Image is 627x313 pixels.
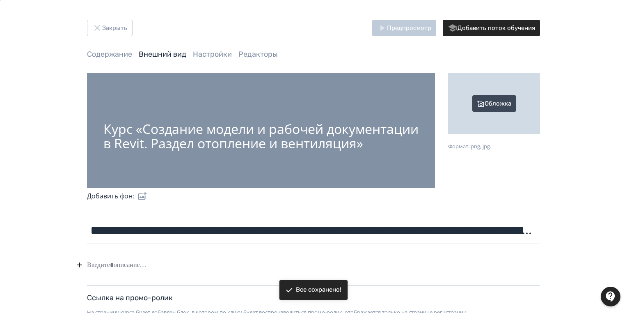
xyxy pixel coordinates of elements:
button: Добавить поток обучения [443,20,540,36]
div: Курс «Создание модели и рабочей документации в Revit. Раздел отопление и вентиляция» [103,122,419,150]
button: Закрыть [87,20,133,36]
div: Добавить фон: [87,188,147,204]
button: Предпросмотр [372,20,436,36]
a: Внешний вид [139,50,186,59]
div: Все сохранено! [296,286,341,294]
div: Ссылка на промо-ролик [87,292,173,304]
span: Формат: png, jpg. [448,143,491,150]
a: Редакторы [238,50,278,59]
a: Содержание [87,50,132,59]
a: Настройки [193,50,232,59]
